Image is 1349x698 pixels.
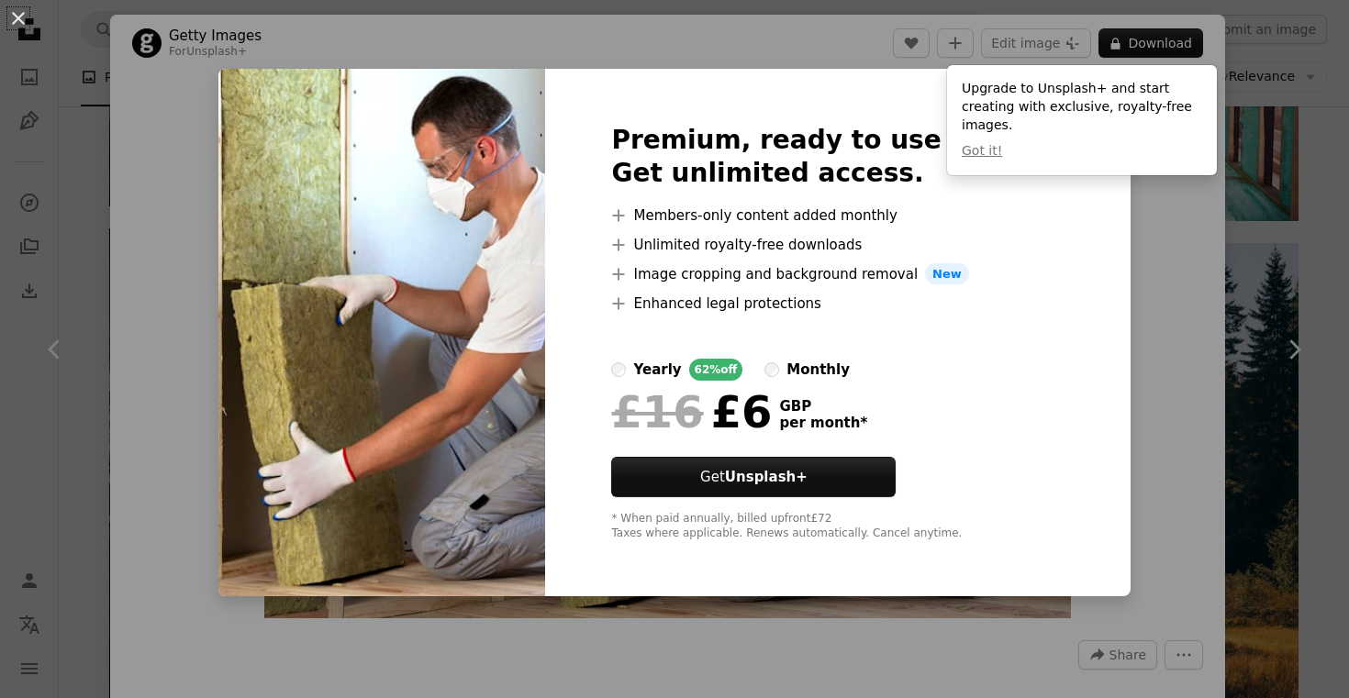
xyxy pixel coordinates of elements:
[218,69,545,597] img: premium_photo-1683121110421-2619f41ac5d8
[611,205,1064,227] li: Members-only content added monthly
[611,263,1064,285] li: Image cropping and background removal
[611,388,772,436] div: £6
[611,388,703,436] span: £16
[611,362,626,377] input: yearly62%off
[689,359,743,381] div: 62% off
[947,65,1217,175] div: Upgrade to Unsplash+ and start creating with exclusive, royalty-free images.
[925,263,969,285] span: New
[611,512,1064,541] div: * When paid annually, billed upfront £72 Taxes where applicable. Renews automatically. Cancel any...
[779,398,867,415] span: GBP
[764,362,779,377] input: monthly
[962,142,1002,161] button: Got it!
[786,359,850,381] div: monthly
[611,457,896,497] button: GetUnsplash+
[611,234,1064,256] li: Unlimited royalty-free downloads
[725,469,808,485] strong: Unsplash+
[633,359,681,381] div: yearly
[779,415,867,431] span: per month *
[611,293,1064,315] li: Enhanced legal protections
[611,124,1064,190] h2: Premium, ready to use images. Get unlimited access.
